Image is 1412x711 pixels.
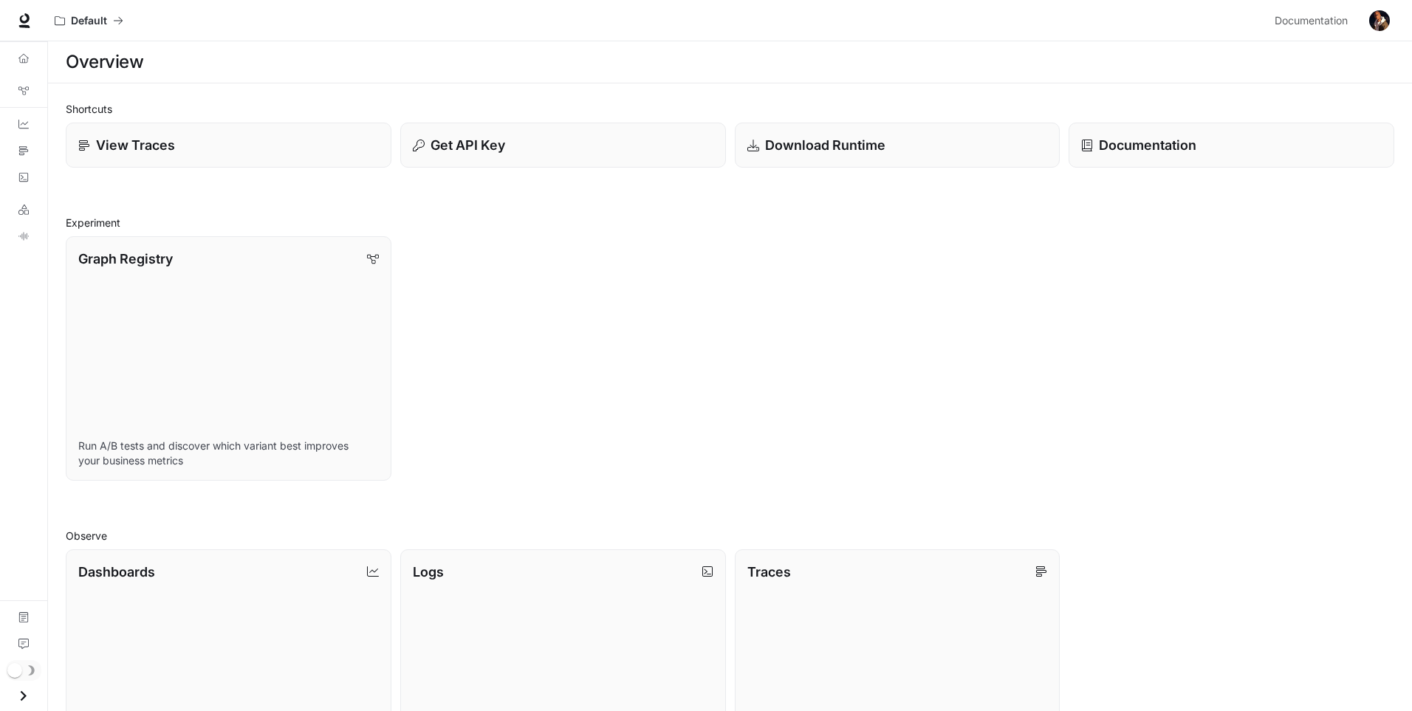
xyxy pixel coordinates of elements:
a: View Traces [66,123,391,168]
a: LLM Playground [6,198,41,221]
button: Get API Key [400,123,726,168]
p: Traces [747,562,791,582]
button: Open drawer [7,681,40,711]
a: Documentation [1269,6,1359,35]
a: Traces [6,139,41,162]
p: Graph Registry [78,249,173,269]
a: Graph RegistryRun A/B tests and discover which variant best improves your business metrics [66,236,391,481]
a: Documentation [6,605,41,629]
button: User avatar [1365,6,1394,35]
span: Documentation [1275,12,1348,30]
h2: Observe [66,528,1394,543]
h2: Experiment [66,215,1394,230]
h1: Overview [66,47,143,77]
a: TTS Playground [6,224,41,248]
a: Documentation [1069,123,1394,168]
p: Get API Key [431,135,505,155]
a: Download Runtime [735,123,1060,168]
p: Default [71,15,107,27]
p: Documentation [1099,135,1196,155]
a: Graph Registry [6,79,41,103]
a: Dashboards [6,112,41,136]
p: Run A/B tests and discover which variant best improves your business metrics [78,439,379,468]
a: Feedback [6,632,41,656]
a: Overview [6,47,41,70]
p: Dashboards [78,562,155,582]
h2: Shortcuts [66,101,1394,117]
p: View Traces [96,135,175,155]
p: Logs [413,562,444,582]
img: User avatar [1369,10,1390,31]
p: Download Runtime [765,135,885,155]
a: Logs [6,165,41,189]
button: All workspaces [48,6,130,35]
span: Dark mode toggle [7,662,22,678]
